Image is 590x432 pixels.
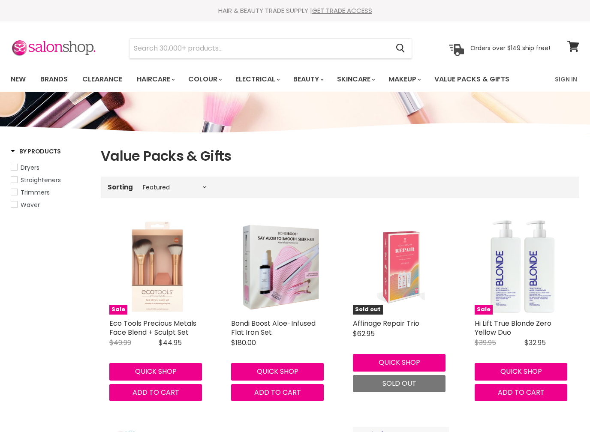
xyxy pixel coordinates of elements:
label: Sorting [108,183,133,191]
button: Add to cart [231,384,324,401]
span: $62.95 [353,329,375,339]
span: Trimmers [21,188,50,197]
ul: Main menu [4,67,533,92]
a: Electrical [229,70,285,88]
a: Affinage Repair Trio Affinage Repair Trio Sold out [353,219,449,315]
button: Add to cart [475,384,567,401]
img: Eco Tools Precious Metals Face Blend + Sculpt Set [109,219,205,315]
img: Affinage Repair Trio [377,219,424,315]
button: Quick shop [109,363,202,380]
span: Sold out [353,305,383,315]
a: New [4,70,32,88]
h3: By Products [11,147,61,156]
a: Affinage Repair Trio [353,318,419,328]
a: Straighteners [11,175,90,185]
span: Sold out [382,378,416,388]
img: Hi Lift True Blonde Zero Yellow Duo [475,219,571,315]
span: Add to cart [132,387,179,397]
span: $32.95 [524,338,546,348]
a: Beauty [287,70,329,88]
span: $180.00 [231,338,256,348]
a: Colour [182,70,227,88]
a: Value Packs & Gifts [428,70,516,88]
a: Hi Lift True Blonde Zero Yellow Duo Sale [475,219,571,315]
a: Waver [11,200,90,210]
button: Sold out [353,375,446,392]
a: Dryers [11,163,90,172]
span: Add to cart [498,387,545,397]
span: $49.99 [109,338,131,348]
span: Add to cart [254,387,301,397]
p: Orders over $149 ship free! [470,44,550,52]
span: $39.95 [475,338,496,348]
span: Sale [475,305,493,315]
a: Clearance [76,70,129,88]
a: Eco Tools Precious Metals Face Blend + Sculpt Set [109,318,196,337]
form: Product [129,38,412,59]
span: Waver [21,201,40,209]
a: Hi Lift True Blonde Zero Yellow Duo [475,318,551,337]
a: GET TRADE ACCESS [312,6,372,15]
button: Quick shop [475,363,567,380]
button: Add to cart [109,384,202,401]
a: Skincare [331,70,380,88]
button: Search [389,39,412,58]
img: Bondi Boost Aloe-Infused Flat Iron Set [231,219,327,315]
h1: Value Packs & Gifts [101,147,579,165]
span: Dryers [21,163,39,172]
span: $44.95 [159,338,182,348]
a: Haircare [130,70,180,88]
input: Search [129,39,389,58]
a: Trimmers [11,188,90,197]
a: Bondi Boost Aloe-Infused Flat Iron Set [231,318,316,337]
a: Brands [34,70,74,88]
a: Makeup [382,70,426,88]
button: Quick shop [231,363,324,380]
span: Sale [109,305,127,315]
span: Straighteners [21,176,61,184]
a: Sign In [550,70,582,88]
button: Quick shop [353,354,446,371]
a: Eco Tools Precious Metals Face Blend + Sculpt Set Eco Tools Precious Metals Face Blend + Sculpt S... [109,219,205,315]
